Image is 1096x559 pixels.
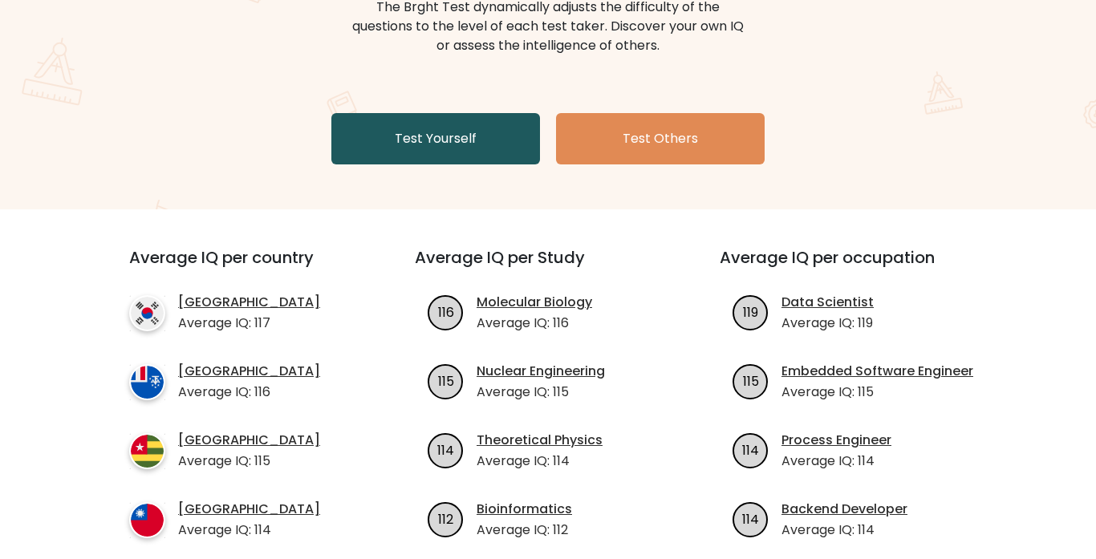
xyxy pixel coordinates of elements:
[178,293,320,312] a: [GEOGRAPHIC_DATA]
[129,502,165,538] img: country
[477,362,605,381] a: Nuclear Engineering
[178,362,320,381] a: [GEOGRAPHIC_DATA]
[129,364,165,400] img: country
[178,500,320,519] a: [GEOGRAPHIC_DATA]
[129,433,165,469] img: country
[438,371,454,390] text: 115
[438,509,453,528] text: 112
[556,113,765,164] a: Test Others
[477,293,592,312] a: Molecular Biology
[742,509,759,528] text: 114
[781,452,891,471] p: Average IQ: 114
[781,314,874,333] p: Average IQ: 119
[178,314,320,333] p: Average IQ: 117
[781,521,907,540] p: Average IQ: 114
[781,431,891,450] a: Process Engineer
[477,521,572,540] p: Average IQ: 112
[331,113,540,164] a: Test Yourself
[781,293,874,312] a: Data Scientist
[781,383,973,402] p: Average IQ: 115
[178,383,320,402] p: Average IQ: 116
[178,452,320,471] p: Average IQ: 115
[438,302,454,321] text: 116
[415,248,681,286] h3: Average IQ per Study
[178,521,320,540] p: Average IQ: 114
[129,248,357,286] h3: Average IQ per country
[178,431,320,450] a: [GEOGRAPHIC_DATA]
[477,500,572,519] a: Bioinformatics
[743,302,758,321] text: 119
[437,440,454,459] text: 114
[477,314,592,333] p: Average IQ: 116
[781,362,973,381] a: Embedded Software Engineer
[477,431,603,450] a: Theoretical Physics
[477,383,605,402] p: Average IQ: 115
[742,440,759,459] text: 114
[129,295,165,331] img: country
[781,500,907,519] a: Backend Developer
[743,371,759,390] text: 115
[477,452,603,471] p: Average IQ: 114
[720,248,986,286] h3: Average IQ per occupation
